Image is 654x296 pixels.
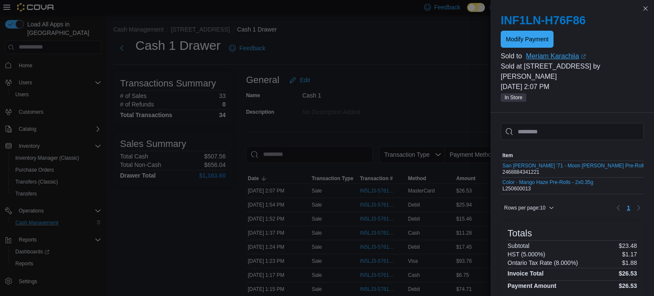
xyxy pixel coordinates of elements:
[619,270,637,277] h4: $26.53
[640,3,651,14] button: Close this dialog
[504,204,545,211] span: Rows per page : 10
[502,179,593,185] button: Color - Mango Haze Pre-Rolls - 2x0.35g
[506,35,548,43] span: Modify Payment
[619,242,637,249] p: $23.48
[501,51,524,61] div: Sold to
[508,282,556,289] h4: Payment Amount
[526,51,644,61] a: Meriam KarachiiaExternal link
[613,201,644,215] nav: Pagination for table: MemoryTable from EuiInMemoryTable
[502,179,593,192] div: L250600013
[622,251,637,258] p: $1.17
[623,201,634,215] button: Page 1 of 1
[501,14,644,27] h2: INF1LN-H76F86
[619,282,637,289] h4: $26.53
[623,201,634,215] ul: Pagination for table: MemoryTable from EuiInMemoryTable
[501,123,644,140] input: This is a search bar. As you type, the results lower in the page will automatically filter.
[502,152,513,159] span: Item
[508,251,545,258] h6: HST (5.000%)
[505,94,522,101] span: In Store
[634,203,644,213] button: Next page
[501,61,644,82] p: Sold at [STREET_ADDRESS] by [PERSON_NAME]
[508,228,532,239] h3: Totals
[501,93,526,102] span: In Store
[508,270,544,277] h4: Invoice Total
[508,259,578,266] h6: Ontario Tax Rate (8.000%)
[501,31,554,48] button: Modify Payment
[508,242,529,249] h6: Subtotal
[501,82,644,92] p: [DATE] 2:07 PM
[613,203,623,213] button: Previous page
[501,203,557,213] button: Rows per page:10
[622,259,637,266] p: $1.88
[581,54,586,59] svg: External link
[627,204,630,212] span: 1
